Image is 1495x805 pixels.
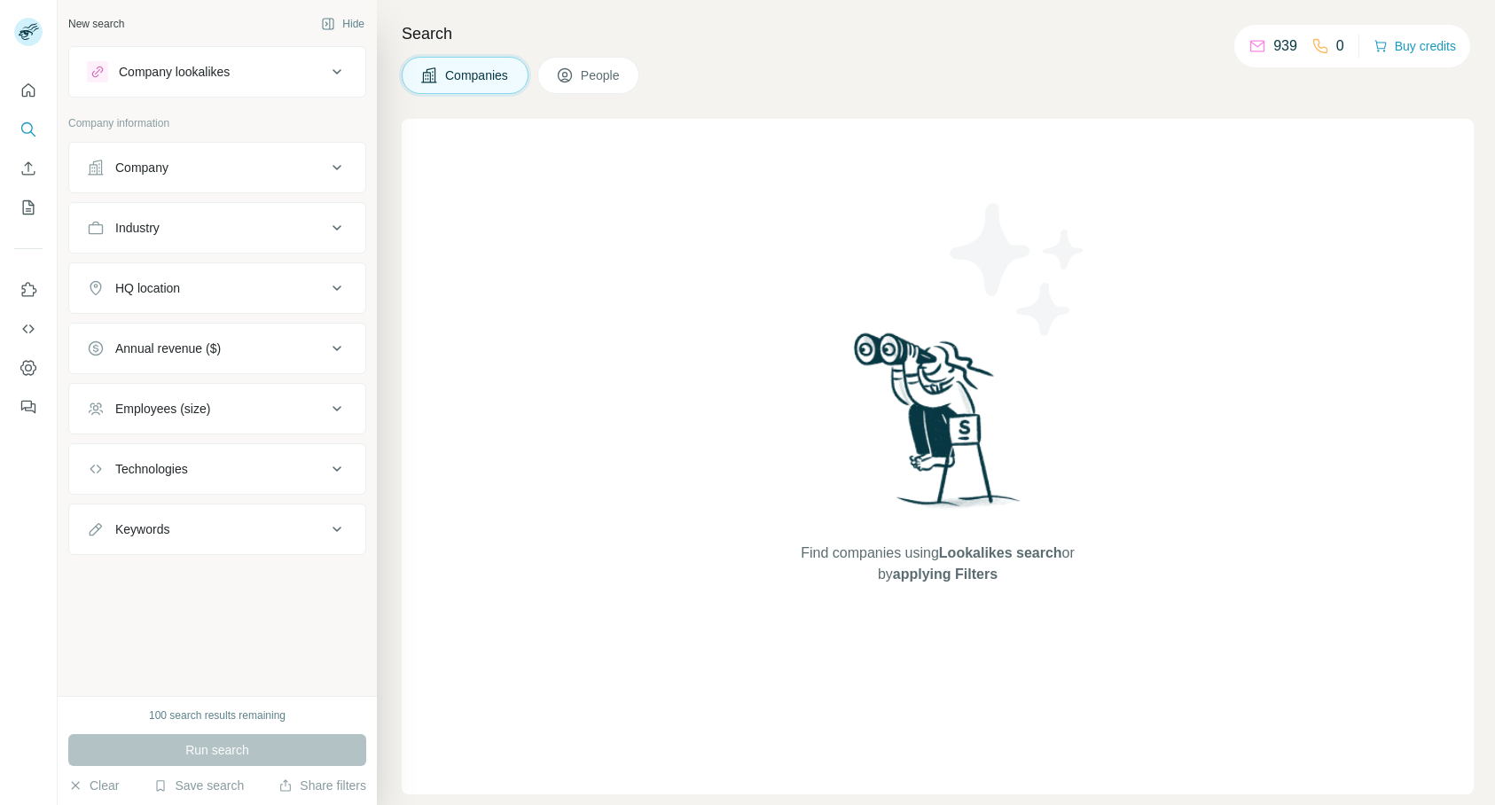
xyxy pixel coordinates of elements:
button: Technologies [69,448,365,490]
img: Surfe Illustration - Stars [938,190,1098,349]
button: Buy credits [1374,34,1456,59]
div: Annual revenue ($) [115,340,221,357]
span: Companies [445,66,510,84]
div: Company lookalikes [119,63,230,81]
button: Feedback [14,391,43,423]
button: Clear [68,777,119,794]
div: Industry [115,219,160,237]
h4: Search [402,21,1474,46]
div: New search [68,16,124,32]
button: Use Surfe API [14,313,43,345]
span: Lookalikes search [939,545,1062,560]
button: Save search [153,777,244,794]
span: applying Filters [893,567,998,582]
span: People [581,66,622,84]
div: 100 search results remaining [149,707,286,723]
button: Enrich CSV [14,152,43,184]
div: Employees (size) [115,400,210,418]
div: Company [115,159,168,176]
button: Use Surfe on LinkedIn [14,274,43,306]
div: Keywords [115,520,169,538]
button: Hide [309,11,377,37]
button: HQ location [69,267,365,309]
img: Surfe Illustration - Woman searching with binoculars [846,328,1030,526]
button: Quick start [14,74,43,106]
button: Dashboard [14,352,43,384]
p: 939 [1273,35,1297,57]
button: Annual revenue ($) [69,327,365,370]
p: Company information [68,115,366,131]
button: Company lookalikes [69,51,365,93]
button: Company [69,146,365,189]
div: Technologies [115,460,188,478]
span: Find companies using or by [795,543,1079,585]
button: Employees (size) [69,387,365,430]
p: 0 [1336,35,1344,57]
button: Keywords [69,508,365,551]
button: Search [14,113,43,145]
div: HQ location [115,279,180,297]
button: My lists [14,191,43,223]
button: Share filters [278,777,366,794]
button: Industry [69,207,365,249]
